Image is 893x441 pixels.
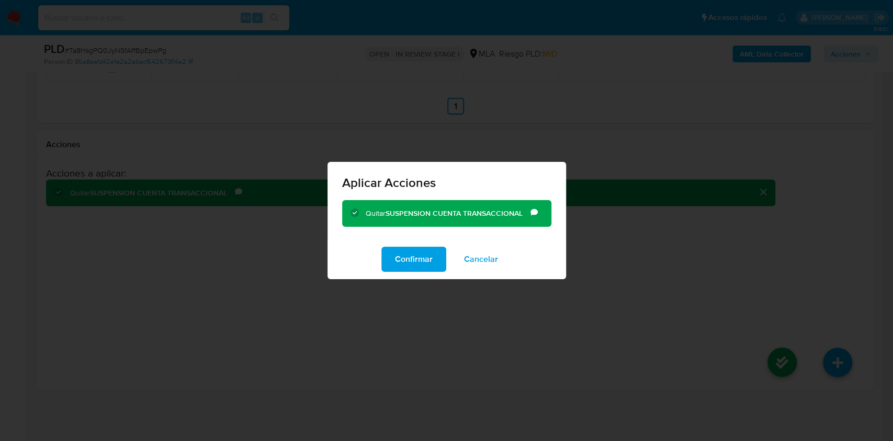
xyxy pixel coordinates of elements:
[464,248,498,271] span: Cancelar
[381,247,446,272] button: Confirmar
[395,248,433,271] span: Confirmar
[366,208,530,219] div: Quitar
[342,177,551,189] span: Aplicar Acciones
[450,247,512,272] button: Cancelar
[386,208,523,218] b: SUSPENSION CUENTA TRANSACCIONAL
